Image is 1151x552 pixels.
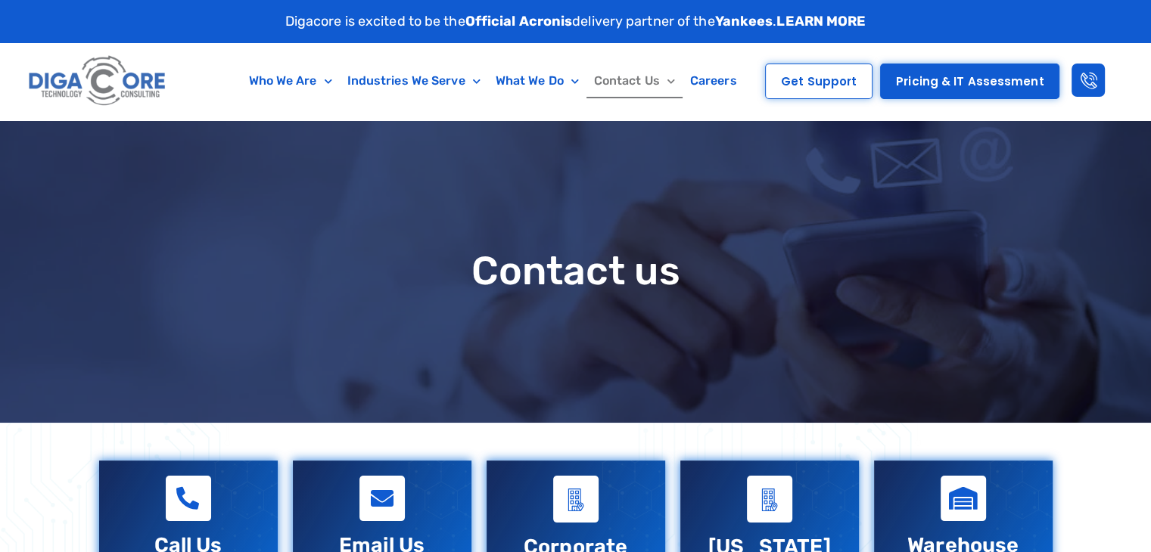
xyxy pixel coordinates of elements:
[166,476,211,521] a: Call Us
[715,13,773,29] strong: Yankees
[941,476,986,521] a: Warehouse
[586,64,683,98] a: Contact Us
[781,76,857,87] span: Get Support
[896,76,1044,87] span: Pricing & IT Assessment
[488,64,586,98] a: What We Do
[359,476,405,521] a: Email Us
[776,13,866,29] a: LEARN MORE
[340,64,488,98] a: Industries We Serve
[25,51,170,112] img: Digacore logo 1
[765,64,873,99] a: Get Support
[683,64,745,98] a: Careers
[553,476,599,523] a: Corporate Office
[747,476,792,523] a: Virginia Office
[241,64,340,98] a: Who We Are
[465,13,573,29] strong: Official Acronis
[92,250,1060,293] h1: Contact us
[285,11,866,32] p: Digacore is excited to be the delivery partner of the .
[880,64,1059,99] a: Pricing & IT Assessment
[231,64,754,98] nav: Menu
